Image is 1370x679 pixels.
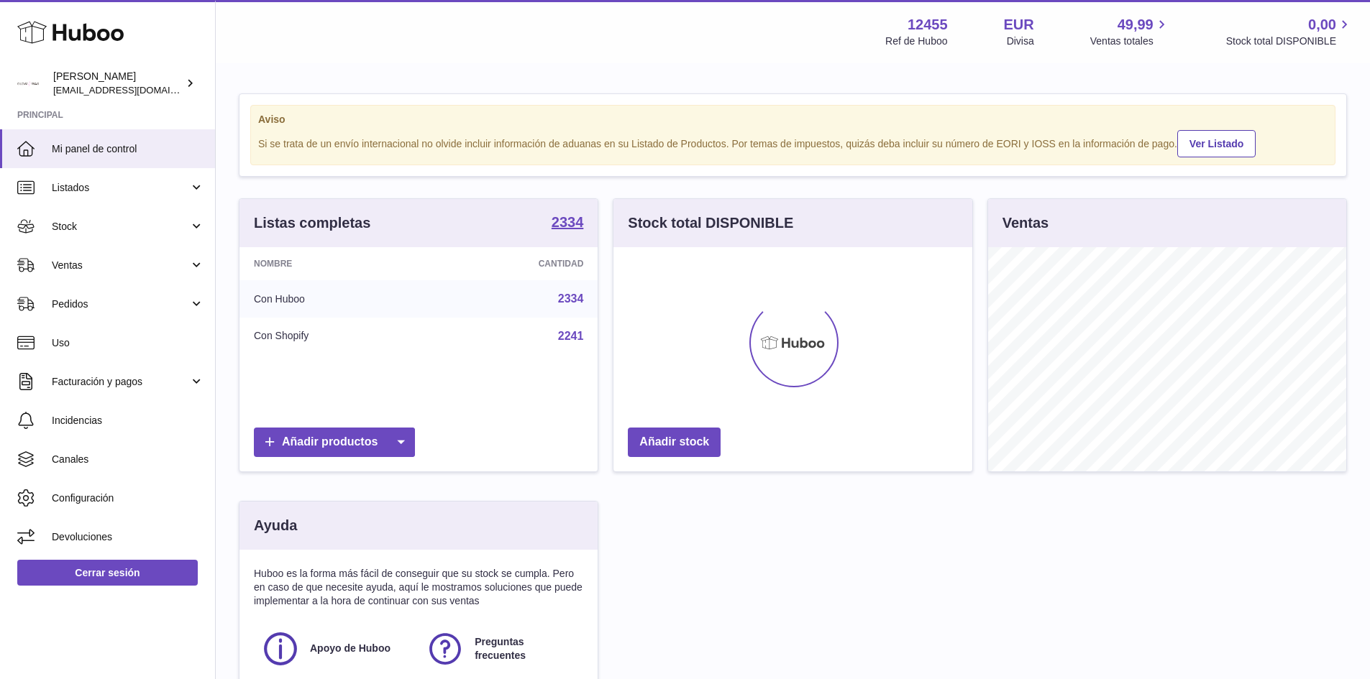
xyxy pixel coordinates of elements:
[52,375,189,389] span: Facturación y pagos
[1118,15,1154,34] span: 49,99
[430,247,598,280] th: Cantidad
[254,516,297,535] h3: Ayuda
[53,70,183,97] div: [PERSON_NAME]
[53,84,211,96] span: [EMAIL_ADDRESS][DOMAIN_NAME]
[239,280,430,318] td: Con Huboo
[17,560,198,586] a: Cerrar sesión
[558,292,584,305] a: 2334
[52,453,204,466] span: Canales
[558,330,584,342] a: 2241
[1226,15,1353,48] a: 0,00 Stock total DISPONIBLE
[1177,130,1256,157] a: Ver Listado
[52,530,204,544] span: Devoluciones
[1003,213,1049,233] h3: Ventas
[52,181,189,195] span: Listados
[310,642,391,655] span: Apoyo de Huboo
[52,297,189,311] span: Pedidos
[628,213,793,233] h3: Stock total DISPONIBLE
[475,635,575,662] span: Preguntas frecuentes
[52,336,204,350] span: Uso
[258,113,1328,126] strong: Aviso
[1004,15,1034,34] strong: EUR
[52,491,204,505] span: Configuración
[908,15,948,34] strong: 12455
[254,213,370,233] h3: Listas completas
[52,142,204,156] span: Mi panel de control
[17,73,39,94] img: pedidos@glowrias.com
[254,567,583,608] p: Huboo es la forma más fácil de conseguir que su stock se cumpla. Pero en caso de que necesite ayu...
[52,259,189,272] span: Ventas
[1090,34,1170,48] span: Ventas totales
[552,215,584,232] a: 2334
[552,215,584,229] strong: 2334
[258,128,1328,157] div: Si se trata de un envío internacional no olvide incluir información de aduanas en su Listado de P...
[52,220,189,234] span: Stock
[1007,34,1034,48] div: Divisa
[52,414,204,428] span: Incidencias
[261,629,411,668] a: Apoyo de Huboo
[239,318,430,355] td: Con Shopify
[254,428,415,457] a: Añadir productos
[426,629,576,668] a: Preguntas frecuentes
[1308,15,1336,34] span: 0,00
[628,428,721,457] a: Añadir stock
[239,247,430,280] th: Nombre
[1090,15,1170,48] a: 49,99 Ventas totales
[1226,34,1353,48] span: Stock total DISPONIBLE
[885,34,947,48] div: Ref de Huboo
